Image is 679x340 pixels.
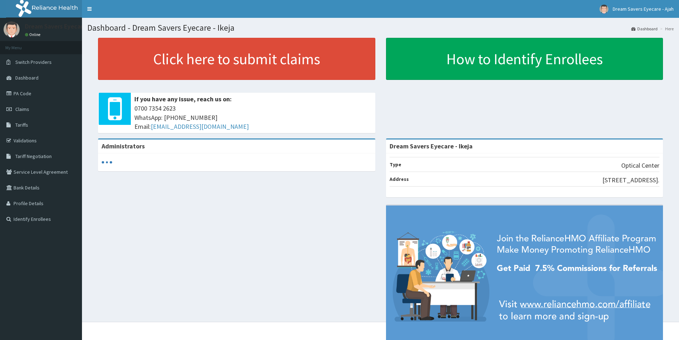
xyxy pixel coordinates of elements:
a: How to Identify Enrollees [386,38,663,80]
b: If you have any issue, reach us on: [134,95,232,103]
span: Dashboard [15,75,38,81]
b: Address [390,176,409,182]
span: Switch Providers [15,59,52,65]
strong: Dream Savers Eyecare - Ikeja [390,142,473,150]
li: Here [658,26,674,32]
p: Optical Center [621,161,659,170]
img: User Image [4,21,20,37]
p: Dream Savers Eyecare - Ajah [25,23,103,30]
b: Administrators [102,142,145,150]
a: Dashboard [631,26,658,32]
svg: audio-loading [102,157,112,168]
img: User Image [600,5,608,14]
h1: Dashboard - Dream Savers Eyecare - Ikeja [87,23,674,32]
span: Tariffs [15,122,28,128]
span: Tariff Negotiation [15,153,52,159]
b: Type [390,161,401,168]
p: [STREET_ADDRESS]. [602,176,659,185]
a: [EMAIL_ADDRESS][DOMAIN_NAME] [151,122,249,131]
a: Click here to submit claims [98,38,375,80]
span: Claims [15,106,29,112]
span: 0700 7354 2623 WhatsApp: [PHONE_NUMBER] Email: [134,104,372,131]
span: Dream Savers Eyecare - Ajah [613,6,674,12]
a: Online [25,32,42,37]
